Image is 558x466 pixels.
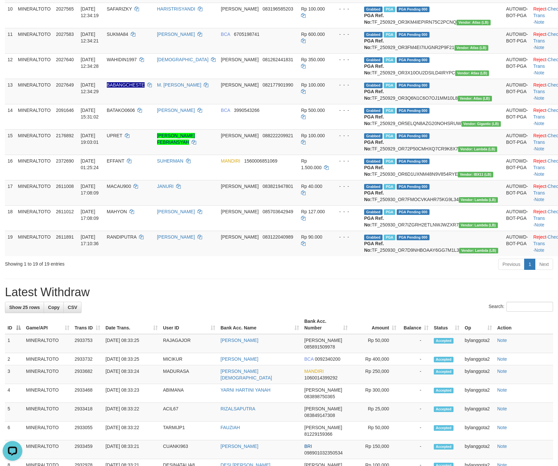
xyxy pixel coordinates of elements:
span: Copy 1560006851069 to clipboard [244,158,277,164]
td: MINERALTOTO [15,155,54,180]
td: MINERALTOTO [23,353,72,365]
span: Copy 088222209921 to clipboard [263,133,293,138]
span: Vendor URL: https://dashboard.q2checkout.com/secure [459,222,498,228]
span: PGA Pending [397,7,430,12]
td: [DATE] 08:33:25 [103,353,160,365]
span: 2611891 [56,234,74,240]
span: Grabbed [364,7,383,12]
td: 1 [5,334,23,353]
td: 2933468 [72,384,103,403]
td: [DATE] 08:33:22 [103,403,160,422]
a: Note [535,19,545,25]
td: MINERALTOTO [23,334,72,353]
td: AUTOWD-BOT-PGA [503,3,531,28]
span: [DATE] 12:34:21 [81,32,99,43]
div: - - - [334,234,359,240]
span: PGA Pending [397,159,430,164]
a: Note [535,247,545,253]
span: Vendor URL: https://dashboard.q2checkout.com/secure [459,197,498,203]
b: PGA Ref. No: [364,190,384,202]
a: [PERSON_NAME] [221,356,258,362]
a: Reject [533,234,546,240]
span: Vendor URL: https://dashboard.q2checkout.com/secure [458,146,497,152]
td: 3 [5,365,23,384]
span: MANDIRI [221,158,240,164]
span: Marked by bylanggota2 [384,184,395,190]
a: [PERSON_NAME] FEBRIANSYAH [157,133,195,145]
span: Vendor URL: https://dashboard.q2checkout.com/secure [454,45,489,51]
td: MICIKUR [160,353,218,365]
th: Balance: activate to sort column ascending [399,315,431,334]
td: TF_250929_OR3Q6N1C6O7OJ1MM10L8 [361,79,503,104]
td: AUTOWD-BOT-PGA [503,53,531,79]
td: 2 [5,353,23,365]
div: Showing 1 to 19 of 19 entries [5,258,228,267]
td: Rp 50,000 [350,334,399,353]
a: Note [535,146,545,151]
a: Note [535,171,545,177]
span: Rp 90.000 [301,234,322,240]
span: Vendor URL: https://dashboard.q2checkout.com/secure [461,121,501,127]
a: Reject [533,6,546,12]
span: [PERSON_NAME] [304,338,342,343]
a: Note [497,338,507,343]
td: 17 [5,180,15,205]
b: PGA Ref. No: [364,38,384,50]
span: Copy 081262441831 to clipboard [263,57,293,62]
th: Op: activate to sort column ascending [462,315,495,334]
span: Accepted [434,357,453,362]
a: Note [535,197,545,202]
span: MACAU900 [107,184,131,189]
span: Grabbed [364,184,383,190]
span: Marked by bylanggota2 [384,7,395,12]
td: 4 [5,384,23,403]
th: Game/API: activate to sort column ascending [23,315,72,334]
td: [DATE] 08:33:23 [103,384,160,403]
td: [DATE] 08:33:25 [103,334,160,353]
div: - - - [334,132,359,139]
td: AUTOWD-BOT-PGA [503,180,531,205]
td: RAJAGAJOR [160,334,218,353]
span: Grabbed [364,159,383,164]
a: [PERSON_NAME] [157,108,195,113]
b: PGA Ref. No: [364,140,384,151]
td: TF_250929_OR5ELQN8AZG20NOHSRUW [361,104,503,129]
a: RIZALSAPUTRA [221,406,255,411]
td: 10 [5,3,15,28]
a: Note [497,425,507,430]
th: User ID: activate to sort column ascending [160,315,218,334]
span: BCA [221,32,230,37]
div: - - - [334,107,359,114]
td: AUTOWD-BOT-PGA [503,129,531,155]
span: 2027649 [56,82,74,88]
span: Copy 3990543266 to clipboard [234,108,260,113]
a: Show 25 rows [5,302,44,313]
b: PGA Ref. No: [364,13,384,25]
span: Copy 0092340200 to clipboard [315,356,340,362]
b: PGA Ref. No: [364,165,384,177]
td: MINERALTOTO [23,365,72,384]
span: Show 25 rows [9,305,40,310]
th: Amount: activate to sort column ascending [350,315,399,334]
a: SUHERMAN [157,158,183,164]
a: Reject [533,82,546,88]
span: BATAKO0606 [107,108,135,113]
span: Rp 350.000 [301,57,325,62]
th: ID: activate to sort column descending [5,315,23,334]
span: PGA Pending [397,133,430,139]
span: 2176892 [56,133,74,138]
span: Copy 083122040989 to clipboard [263,234,293,240]
td: Rp 250,000 [350,365,399,384]
span: 2372690 [56,158,74,164]
a: Reject [533,184,546,189]
span: Copy 083196585203 to clipboard [263,6,293,12]
span: BCA [304,356,314,362]
td: - [399,365,431,384]
span: [DATE] 17:08:09 [81,184,99,195]
span: Vendor URL: https://dashboard.q2checkout.com/secure [458,172,493,177]
span: [DATE] 12:34:28 [81,57,99,69]
td: bylanggota2 [462,365,495,384]
td: 12 [5,53,15,79]
span: [PERSON_NAME] [221,82,259,88]
td: - [399,334,431,353]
